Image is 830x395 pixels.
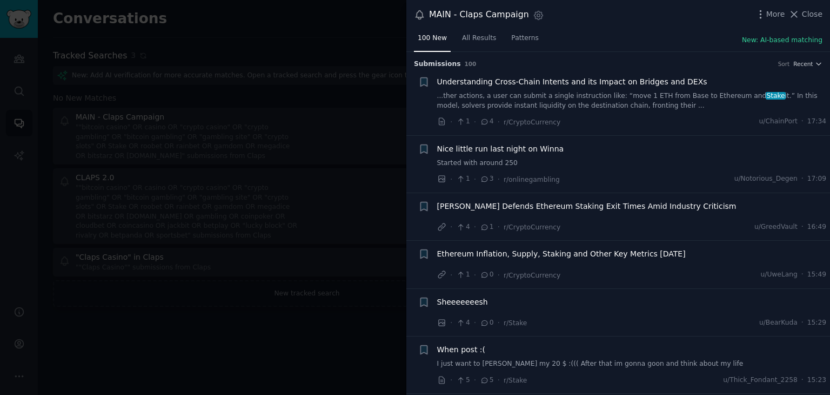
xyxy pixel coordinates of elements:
span: Close [802,9,822,20]
span: 0 [480,318,493,328]
span: 4 [480,117,493,127]
span: 17:34 [807,117,826,127]
div: MAIN - Claps Campaign [429,8,529,22]
span: · [474,269,476,281]
span: 17:09 [807,174,826,184]
div: Sort [778,60,790,68]
span: Submission s [414,60,461,69]
span: · [474,174,476,185]
span: 1 [456,174,470,184]
span: r/Stake [504,377,527,384]
span: 1 [480,222,493,232]
button: Recent [793,60,822,68]
span: · [498,116,500,128]
span: 5 [456,376,470,385]
span: 100 [465,61,477,67]
span: · [498,221,500,233]
span: · [474,116,476,128]
span: 16:49 [807,222,826,232]
span: u/ChainPort [759,117,798,127]
span: u/GreedVault [754,222,798,232]
span: · [450,174,452,185]
span: Stake [766,92,786,100]
button: More [755,9,785,20]
span: · [474,374,476,386]
span: · [498,174,500,185]
a: Patterns [507,30,542,52]
span: · [801,174,804,184]
a: Nice little run last night on Winna [437,143,564,155]
button: New: AI-based matching [742,36,822,45]
span: 1 [456,270,470,280]
span: Patterns [511,34,538,43]
a: [PERSON_NAME] Defends Ethereum Staking Exit Times Amid Industry Criticism [437,201,737,212]
span: r/onlinegambling [504,176,560,183]
a: I just want to [PERSON_NAME] my 20 $ :((( After that im gonna goon and think about my life [437,359,827,369]
span: · [498,317,500,328]
span: 15:23 [807,376,826,385]
span: · [450,116,452,128]
span: 15:29 [807,318,826,328]
span: 4 [456,318,470,328]
a: All Results [458,30,500,52]
span: 100 New [418,34,447,43]
span: 5 [480,376,493,385]
span: r/CryptoCurrency [504,223,560,231]
span: All Results [462,34,496,43]
span: r/Stake [504,319,527,327]
span: 15:49 [807,270,826,280]
span: · [450,317,452,328]
span: 3 [480,174,493,184]
a: Ethereum Inflation, Supply, Staking and Other Key Metrics [DATE] [437,248,686,260]
span: 1 [456,117,470,127]
span: Recent [793,60,813,68]
span: 4 [456,222,470,232]
span: More [766,9,785,20]
a: ...ther actions, a user can submit a single instruction like: “move 1 ETH from Base to Ethereum a... [437,91,827,110]
span: r/CryptoCurrency [504,272,560,279]
span: · [801,376,804,385]
span: · [450,221,452,233]
a: Started with around 250 [437,159,827,168]
span: · [801,222,804,232]
span: · [450,269,452,281]
span: 0 [480,270,493,280]
span: · [474,317,476,328]
span: · [801,270,804,280]
a: When post :( [437,344,486,356]
a: Sheeeeeeesh [437,297,488,308]
span: u/Thick_Fondant_2258 [723,376,798,385]
button: Close [788,9,822,20]
span: · [801,117,804,127]
span: · [801,318,804,328]
span: · [474,221,476,233]
a: Understanding Cross-Chain Intents and its Impact on Bridges and DEXs [437,76,707,88]
span: · [498,374,500,386]
span: r/CryptoCurrency [504,119,560,126]
span: · [450,374,452,386]
span: · [498,269,500,281]
span: u/Notorious_Degen [734,174,798,184]
span: u/UweLang [760,270,797,280]
a: 100 New [414,30,451,52]
span: u/BearKuda [759,318,798,328]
